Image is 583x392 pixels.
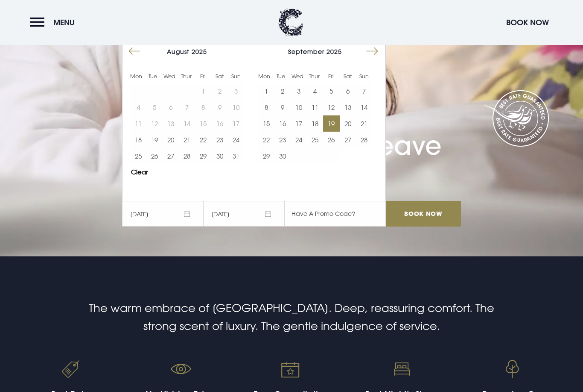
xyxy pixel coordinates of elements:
[277,354,306,384] img: Tailored bespoke events venue
[179,132,195,148] button: 21
[212,148,228,164] td: Choose Saturday, August 30, 2025 as your end date.
[258,83,274,99] td: Choose Monday, September 1, 2025 as your end date.
[258,115,274,132] td: Choose Monday, September 15, 2025 as your end date.
[340,83,356,99] button: 6
[326,48,342,55] span: 2025
[258,148,274,164] button: 29
[130,148,146,164] td: Choose Monday, August 25, 2025 as your end date.
[258,115,274,132] button: 15
[53,18,75,27] span: Menu
[130,148,146,164] button: 25
[179,148,195,164] button: 28
[356,132,372,148] button: 28
[89,301,494,333] span: The warm embrace of [GEOGRAPHIC_DATA]. Deep, reassuring comfort. The strong scent of luxury. The ...
[356,115,372,132] td: Choose Sunday, September 21, 2025 as your end date.
[291,83,307,99] button: 3
[167,48,189,55] span: August
[30,13,79,32] button: Menu
[130,132,146,148] button: 18
[195,132,211,148] td: Choose Friday, August 22, 2025 as your end date.
[288,48,324,55] span: September
[203,201,284,227] span: [DATE]
[258,99,274,115] button: 8
[228,132,244,148] button: 24
[195,132,211,148] button: 22
[146,132,163,148] button: 19
[192,48,207,55] span: 2025
[130,132,146,148] td: Choose Monday, August 18, 2025 as your end date.
[258,132,274,148] td: Choose Monday, September 22, 2025 as your end date.
[387,354,417,384] img: Orthopaedic mattresses sleep
[146,148,163,164] td: Choose Tuesday, August 26, 2025 as your end date.
[307,132,323,148] button: 25
[323,99,339,115] button: 12
[323,83,339,99] button: 5
[274,99,291,115] button: 9
[228,132,244,148] td: Choose Sunday, August 24, 2025 as your end date.
[291,132,307,148] td: Choose Wednesday, September 24, 2025 as your end date.
[179,132,195,148] td: Choose Thursday, August 21, 2025 as your end date.
[258,132,274,148] button: 22
[340,132,356,148] td: Choose Saturday, September 27, 2025 as your end date.
[195,148,211,164] button: 29
[291,115,307,132] button: 17
[146,132,163,148] td: Choose Tuesday, August 19, 2025 as your end date.
[284,201,386,227] input: Have A Promo Code?
[163,132,179,148] td: Choose Wednesday, August 20, 2025 as your end date.
[131,169,148,175] button: Clear
[356,83,372,99] td: Choose Sunday, September 7, 2025 as your end date.
[307,99,323,115] button: 11
[163,148,179,164] button: 27
[323,83,339,99] td: Choose Friday, September 5, 2025 as your end date.
[340,115,356,132] td: Choose Saturday, September 20, 2025 as your end date.
[163,148,179,164] td: Choose Wednesday, August 27, 2025 as your end date.
[228,148,244,164] button: 31
[307,83,323,99] td: Choose Thursday, September 4, 2025 as your end date.
[126,43,143,59] button: Move backward to switch to the previous month.
[356,83,372,99] button: 7
[340,115,356,132] button: 20
[195,148,211,164] td: Choose Friday, August 29, 2025 as your end date.
[340,132,356,148] button: 27
[323,132,339,148] td: Choose Friday, September 26, 2025 as your end date.
[323,115,339,132] td: Selected. Friday, September 19, 2025
[502,13,553,32] button: Book Now
[228,148,244,164] td: Choose Sunday, August 31, 2025 as your end date.
[323,115,339,132] button: 19
[163,132,179,148] button: 20
[258,83,274,99] button: 1
[386,201,461,227] input: Book Now
[212,148,228,164] button: 30
[146,148,163,164] button: 26
[258,148,274,164] td: Choose Monday, September 29, 2025 as your end date.
[307,132,323,148] td: Choose Thursday, September 25, 2025 as your end date.
[274,83,291,99] button: 2
[274,148,291,164] button: 30
[212,132,228,148] td: Choose Saturday, August 23, 2025 as your end date.
[291,99,307,115] td: Choose Wednesday, September 10, 2025 as your end date.
[179,148,195,164] td: Choose Thursday, August 28, 2025 as your end date.
[274,83,291,99] td: Choose Tuesday, September 2, 2025 as your end date.
[274,148,291,164] td: Choose Tuesday, September 30, 2025 as your end date.
[55,354,85,384] img: Best rate guaranteed
[307,115,323,132] button: 18
[307,99,323,115] td: Choose Thursday, September 11, 2025 as your end date.
[356,132,372,148] td: Choose Sunday, September 28, 2025 as your end date.
[307,115,323,132] td: Choose Thursday, September 18, 2025 as your end date.
[274,99,291,115] td: Choose Tuesday, September 9, 2025 as your end date.
[356,99,372,115] button: 14
[258,99,274,115] td: Choose Monday, September 8, 2025 as your end date.
[356,99,372,115] td: Choose Sunday, September 14, 2025 as your end date.
[307,83,323,99] button: 4
[498,354,528,384] img: Event venue Bangor, Northern Ireland
[291,132,307,148] button: 24
[274,115,291,132] td: Choose Tuesday, September 16, 2025 as your end date.
[291,115,307,132] td: Choose Wednesday, September 17, 2025 as your end date.
[356,115,372,132] button: 21
[340,99,356,115] td: Choose Saturday, September 13, 2025 as your end date.
[122,201,203,227] span: [DATE]
[340,99,356,115] button: 13
[340,83,356,99] td: Choose Saturday, September 6, 2025 as your end date.
[278,9,303,36] img: Clandeboye Lodge
[291,99,307,115] button: 10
